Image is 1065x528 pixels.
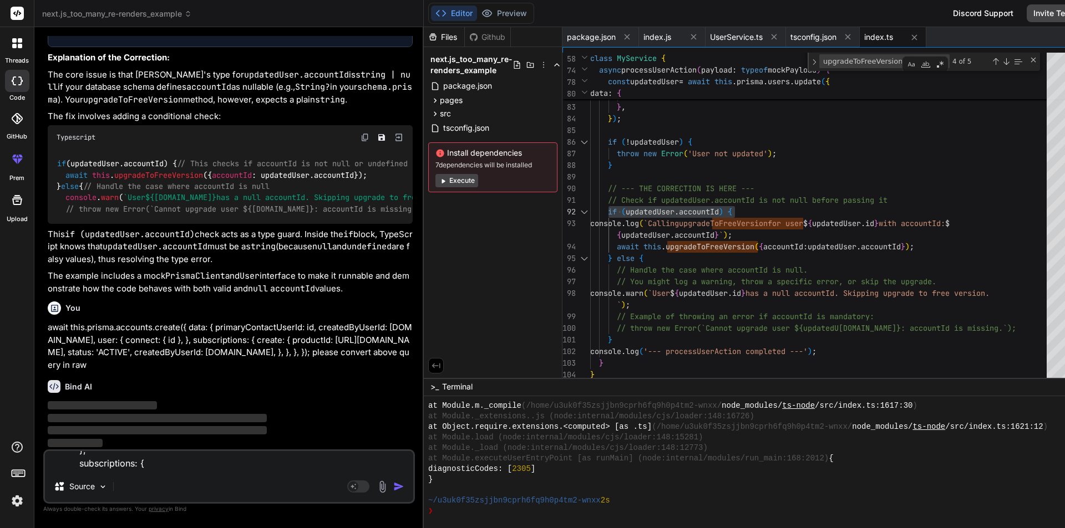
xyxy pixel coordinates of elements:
[639,253,643,263] span: {
[723,230,728,240] span: )
[728,288,732,298] span: .
[347,241,392,252] code: undefined
[617,311,839,321] span: // Example of throwing an error if accountId is ma
[103,241,207,252] code: updatedUser.accountId
[428,506,434,516] span: ❯
[679,218,768,228] span: upgradeToFreeVersion
[617,242,639,252] span: await
[951,54,990,68] div: 4 of 5
[612,114,617,124] span: )
[643,288,648,298] span: (
[626,137,630,147] span: !
[812,218,861,228] span: updatedUser
[745,288,963,298] span: has a null accountId. Skipping upgrade to free ve
[790,76,794,86] span: .
[782,401,815,411] span: ts-node
[577,253,591,264] div: Click to collapse the range.
[562,288,576,299] div: 98
[991,57,1000,66] div: Previous Match (Shift+Enter)
[477,6,531,21] button: Preview
[435,174,478,187] button: Execute
[719,207,723,217] span: )
[728,207,732,217] span: {
[621,102,626,112] span: ,
[562,171,576,183] div: 89
[9,173,24,183] label: prem
[643,218,679,228] span: `Calling
[562,334,576,346] div: 101
[674,288,679,298] span: {
[670,230,674,240] span: .
[670,288,674,298] span: $
[43,504,415,514] p: Always double-check its answers. Your in Bind
[630,76,679,86] span: updatedUser
[812,346,816,356] span: ;
[8,491,27,510] img: settings
[865,218,874,228] span: id
[9,93,25,102] label: code
[48,321,413,371] p: await this.prisma.accounts.create({ data: { primaryContactUserId: id, createdByUserId: [DOMAIN_NA...
[617,300,621,310] span: `
[643,148,657,158] span: new
[626,218,639,228] span: log
[617,230,621,240] span: {
[562,113,576,125] div: 84
[428,432,703,443] span: at Module.load (node:internal/modules/cjs/loader:148:15281)
[701,65,732,75] span: payload
[963,288,990,298] span: rsion.
[442,79,493,93] span: package.json
[430,54,513,76] span: next.js_too_many_re-renders_example
[590,88,608,98] span: data
[562,264,576,276] div: 96
[683,148,688,158] span: (
[666,242,754,252] span: upgradeToFreeVersion
[562,194,576,206] div: 91
[617,53,657,63] span: MyService
[98,482,108,491] img: Pick Models
[910,242,914,252] span: ;
[679,137,683,147] span: )
[768,148,772,158] span: )
[65,204,429,214] span: // throw new Error(`Cannot upgrade user ${[DOMAIN_NAME]}: accountId is missing.`);
[601,495,610,506] span: 2s
[920,59,931,70] div: Match Whole Word (Alt+W)
[732,65,737,75] span: :
[315,94,345,105] code: string
[803,218,808,228] span: $
[428,495,601,506] span: ~/u3uk0f35zsjjbn9cprh6fq9h0p4tm2-wnxx
[343,229,353,240] code: if
[42,8,192,19] span: next.js_too_many_re-renders_example
[562,218,576,229] div: 93
[728,230,732,240] span: ;
[815,401,912,411] span: /src/index.ts:1617:30
[768,65,816,75] span: mockPayload
[608,137,617,147] span: if
[912,422,945,432] span: ts-node
[608,207,617,217] span: if
[741,65,768,75] span: typeof
[617,323,839,333] span: // throw new Error(`Cannot upgrade user ${updatedU
[531,464,535,474] span: ]
[562,53,576,65] span: 58
[643,346,808,356] span: '--- processUserAction completed ---'
[856,242,861,252] span: .
[562,125,576,136] div: 85
[521,401,722,411] span: (/home/u3uk0f35zsjjbn9cprh6fq9h0p4tm2-wnxx/
[428,411,754,422] span: at Module._extensions..js (node:internal/modules/cjs/loader:148:16726)
[809,53,819,71] div: Toggle Replace
[608,76,630,86] span: const
[442,381,473,392] span: Terminal
[839,323,1016,333] span: [DOMAIN_NAME]}: accountId is missing.`);
[808,218,812,228] span: {
[186,81,231,93] code: accountId
[562,357,576,369] div: 103
[608,253,612,263] span: }
[803,242,808,252] span: :
[737,76,763,86] span: prisma
[48,110,413,123] p: The fix involves adding a conditional check:
[946,4,1020,22] div: Discord Support
[590,346,621,356] span: console
[428,474,433,485] span: }
[590,288,621,298] span: console
[562,160,576,171] div: 88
